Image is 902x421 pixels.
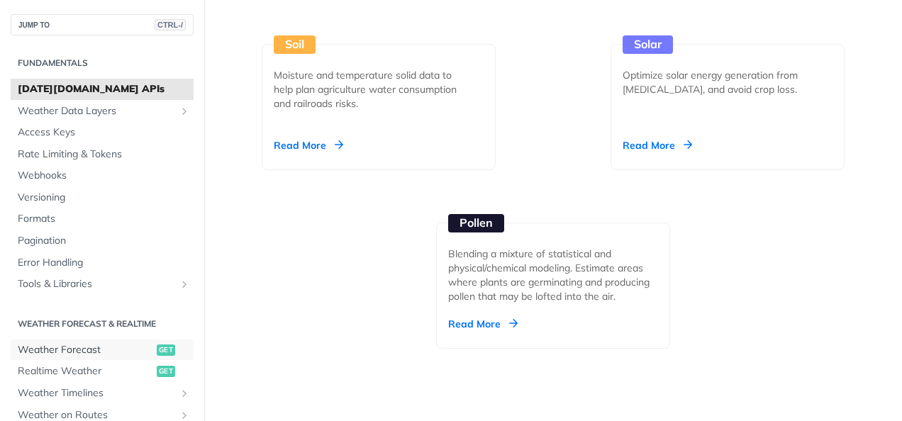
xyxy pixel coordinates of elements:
[430,170,676,349] a: Pollen Blending a mixture of statistical and physical/chemical modeling. Estimate areas where pla...
[11,14,194,35] button: JUMP TOCTRL-/
[274,35,316,54] div: Soil
[11,144,194,165] a: Rate Limiting & Tokens
[448,317,518,331] div: Read More
[18,82,190,96] span: [DATE][DOMAIN_NAME] APIs
[179,410,190,421] button: Show subpages for Weather on Routes
[11,274,194,295] a: Tools & LibrariesShow subpages for Tools & Libraries
[11,230,194,252] a: Pagination
[179,279,190,290] button: Show subpages for Tools & Libraries
[18,256,190,270] span: Error Handling
[11,339,194,361] a: Weather Forecastget
[18,343,153,357] span: Weather Forecast
[18,147,190,162] span: Rate Limiting & Tokens
[18,125,190,140] span: Access Keys
[11,318,194,330] h2: Weather Forecast & realtime
[448,214,504,232] div: Pollen
[18,386,175,400] span: Weather Timelines
[11,252,194,274] a: Error Handling
[18,169,190,183] span: Webhooks
[11,383,194,404] a: Weather TimelinesShow subpages for Weather Timelines
[11,101,194,122] a: Weather Data LayersShow subpages for Weather Data Layers
[11,165,194,186] a: Webhooks
[18,234,190,248] span: Pagination
[18,364,153,378] span: Realtime Weather
[18,191,190,205] span: Versioning
[157,344,175,356] span: get
[448,247,658,303] div: Blending a mixture of statistical and physical/chemical modeling. Estimate areas where plants are...
[155,19,186,30] span: CTRL-/
[11,361,194,382] a: Realtime Weatherget
[18,212,190,226] span: Formats
[11,208,194,230] a: Formats
[11,122,194,143] a: Access Keys
[18,104,175,118] span: Weather Data Layers
[11,187,194,208] a: Versioning
[11,57,194,69] h2: Fundamentals
[623,138,692,152] div: Read More
[179,106,190,117] button: Show subpages for Weather Data Layers
[18,277,175,291] span: Tools & Libraries
[623,35,673,54] div: Solar
[274,68,472,111] div: Moisture and temperature solid data to help plan agriculture water consumption and railroads risks.
[157,366,175,377] span: get
[179,388,190,399] button: Show subpages for Weather Timelines
[274,138,343,152] div: Read More
[623,68,821,96] div: Optimize solar energy generation from [MEDICAL_DATA], and avoid crop loss.
[11,79,194,100] a: [DATE][DOMAIN_NAME] APIs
